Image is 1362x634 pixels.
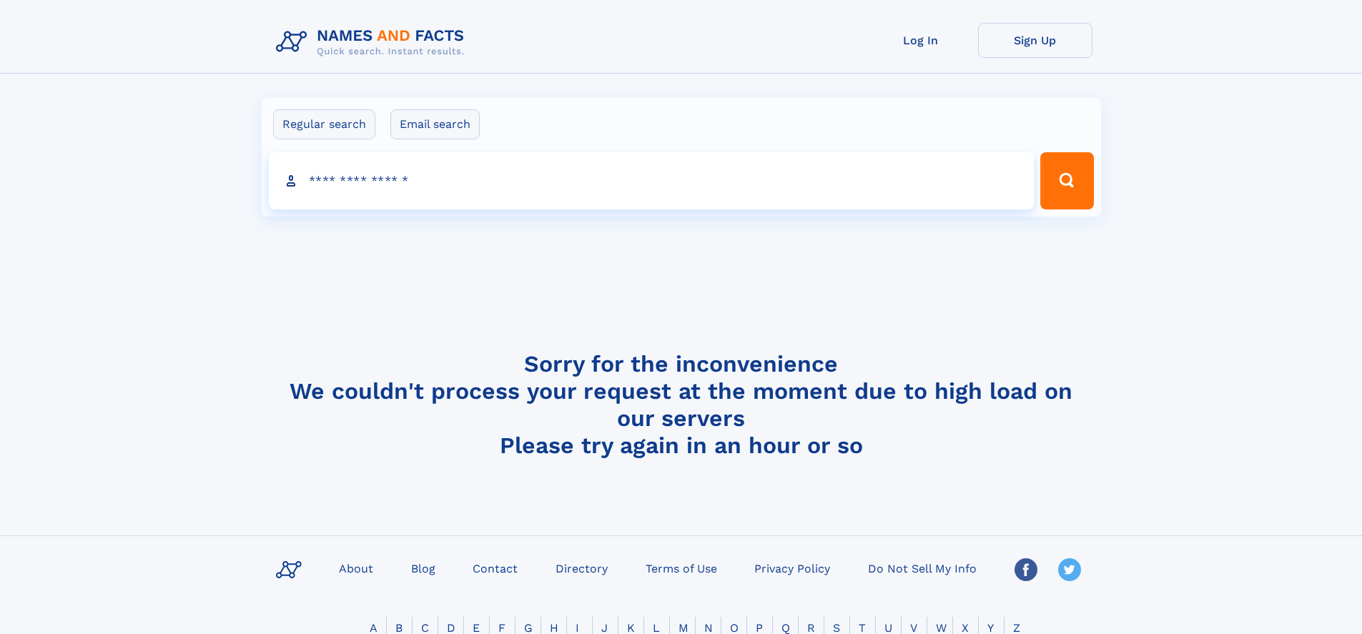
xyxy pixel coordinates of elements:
label: Regular search [273,109,375,139]
label: Email search [390,109,480,139]
img: Twitter [1058,558,1081,581]
a: Directory [550,558,613,578]
h4: Sorry for the inconvenience We couldn't process your request at the moment due to high load on ou... [270,350,1092,459]
a: Blog [405,558,441,578]
img: Logo Names and Facts [270,23,476,61]
a: Do Not Sell My Info [862,558,982,578]
a: About [333,558,379,578]
a: Log In [864,23,978,58]
a: Terms of Use [640,558,723,578]
a: Sign Up [978,23,1092,58]
img: Facebook [1015,558,1037,581]
button: Search Button [1040,152,1093,209]
a: Contact [467,558,523,578]
a: Privacy Policy [749,558,836,578]
input: search input [269,152,1035,209]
